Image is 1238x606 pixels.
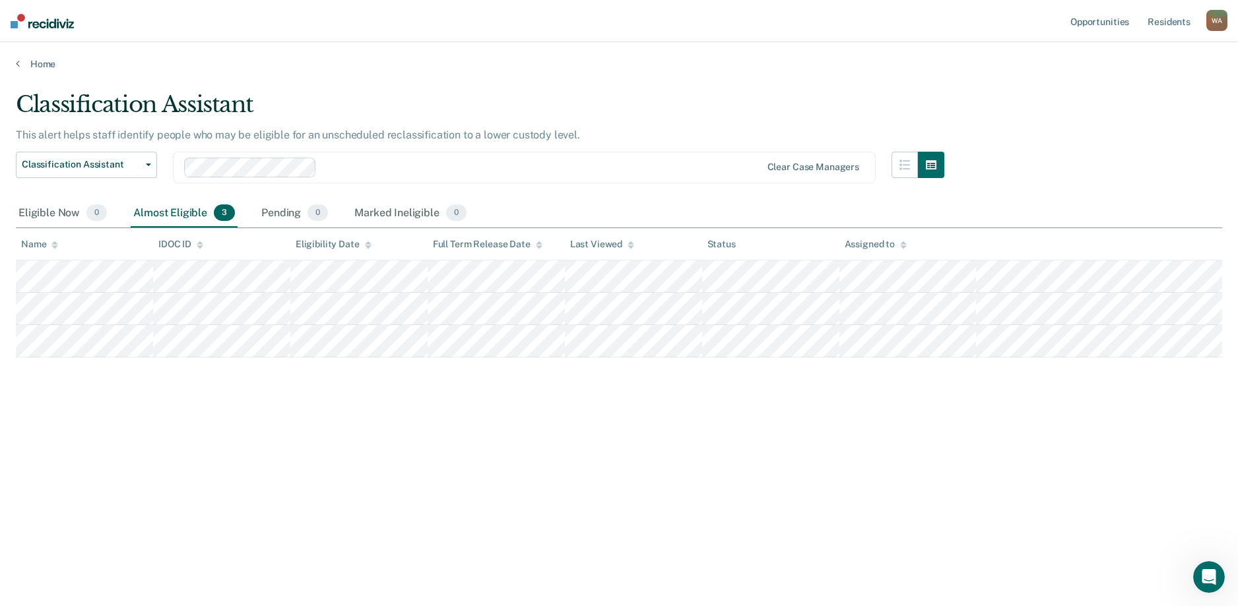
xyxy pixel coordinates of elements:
[845,239,907,250] div: Assigned to
[21,239,58,250] div: Name
[16,58,1222,70] a: Home
[767,162,859,173] div: Clear case managers
[707,239,736,250] div: Status
[16,129,580,141] p: This alert helps staff identify people who may be eligible for an unscheduled reclassification to...
[16,199,110,228] div: Eligible Now0
[11,14,74,28] img: Recidiviz
[1193,561,1225,593] iframe: Intercom live chat
[570,239,634,250] div: Last Viewed
[86,204,107,222] span: 0
[1206,10,1227,31] button: WA
[352,199,469,228] div: Marked Ineligible0
[22,159,141,170] span: Classification Assistant
[259,199,331,228] div: Pending0
[308,204,328,222] span: 0
[158,239,203,250] div: IDOC ID
[296,239,372,250] div: Eligibility Date
[1206,10,1227,31] div: W A
[131,199,238,228] div: Almost Eligible3
[433,239,542,250] div: Full Term Release Date
[446,204,467,222] span: 0
[16,91,944,129] div: Classification Assistant
[16,152,157,178] button: Classification Assistant
[214,204,235,222] span: 3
